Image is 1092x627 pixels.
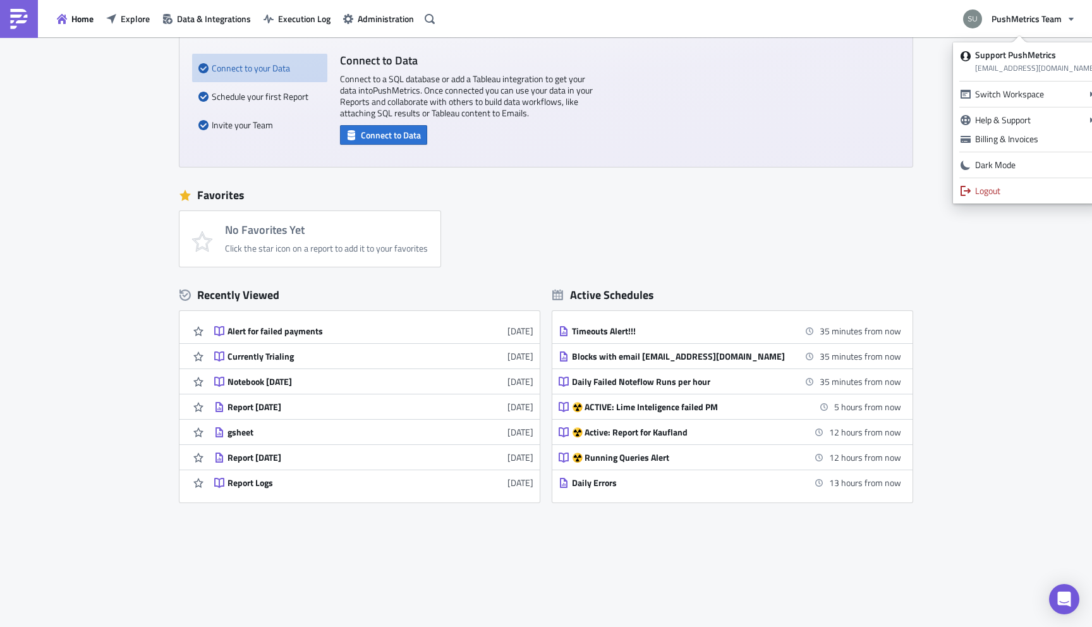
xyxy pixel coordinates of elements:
[829,476,901,489] time: 2025-09-03 08:00
[227,351,449,362] div: Currently Trialing
[829,451,901,464] time: 2025-09-03 07:00
[337,9,420,28] button: Administration
[227,376,449,387] div: Notebook [DATE]
[975,88,1082,100] div: Switch Workspace
[507,425,533,439] time: 2025-08-03T20:52:18Z
[257,9,337,28] button: Execution Log
[829,425,901,439] time: 2025-09-03 07:00
[559,420,901,444] a: ☢️ Active: Report for Kaufland12 hours from now
[975,48,1056,61] strong: Support PushMetrics
[51,9,100,28] button: Home
[227,477,449,489] div: Report Logs
[559,344,901,368] a: Blocks with email [EMAIL_ADDRESS][DOMAIN_NAME]35 minutes from now
[214,319,533,343] a: Alert for failed payments[DATE]
[71,12,94,25] span: Home
[572,326,793,337] div: Timeouts Alert!!!
[278,12,331,25] span: Execution Log
[121,12,150,25] span: Explore
[559,369,901,394] a: Daily Failed Noteflow Runs per hour35 minutes from now
[198,111,321,139] div: Invite your Team
[225,243,428,254] div: Click the star icon on a report to add it to your favorites
[214,344,533,368] a: Currently Trialing[DATE]
[227,452,449,463] div: Report [DATE]
[955,5,1083,33] button: PushMetrics Team
[572,477,793,489] div: Daily Errors
[198,82,321,111] div: Schedule your first Report
[177,12,251,25] span: Data & Integrations
[507,350,533,363] time: 2025-08-28T10:33:07Z
[507,451,533,464] time: 2025-08-01T22:55:32Z
[559,445,901,470] a: ☢️ Running Queries Alert12 hours from now
[9,9,29,29] img: PushMetrics
[227,427,449,438] div: gsheet
[1049,584,1079,614] div: Open Intercom Messenger
[214,420,533,444] a: gsheet[DATE]
[572,351,793,362] div: Blocks with email [EMAIL_ADDRESS][DOMAIN_NAME]
[179,186,913,205] div: Favorites
[156,9,257,28] button: Data & Integrations
[227,326,449,337] div: Alert for failed payments
[340,125,427,145] button: Connect to Data
[559,319,901,343] a: Timeouts Alert!!!35 minutes from now
[507,400,533,413] time: 2025-08-27T15:03:58Z
[572,452,793,463] div: ☢️ Running Queries Alert
[820,350,901,363] time: 2025-09-02 20:00
[340,73,593,119] p: Connect to a SQL database or add a Tableau integration to get your data into PushMetrics . Once c...
[834,400,901,413] time: 2025-09-03 00:00
[100,9,156,28] button: Explore
[179,286,540,305] div: Recently Viewed
[214,470,533,495] a: Report Logs[DATE]
[198,54,321,82] div: Connect to your Data
[975,114,1082,126] div: Help & Support
[214,445,533,470] a: Report [DATE][DATE]
[214,369,533,394] a: Notebook [DATE][DATE]
[340,127,427,140] a: Connect to Data
[361,128,421,142] span: Connect to Data
[507,375,533,388] time: 2025-08-27T15:04:18Z
[572,376,793,387] div: Daily Failed Noteflow Runs per hour
[225,224,428,236] h4: No Favorites Yet
[559,394,901,419] a: ☢️ ACTIVE: Lime Inteligence failed PM5 hours from now
[559,470,901,495] a: Daily Errors13 hours from now
[820,324,901,338] time: 2025-09-02 20:00
[572,401,793,413] div: ☢️ ACTIVE: Lime Inteligence failed PM
[572,427,793,438] div: ☢️ Active: Report for Kaufland
[340,54,593,67] h4: Connect to Data
[227,401,449,413] div: Report [DATE]
[507,476,533,489] time: 2025-07-23T19:50:03Z
[552,288,654,302] div: Active Schedules
[962,8,983,30] img: Avatar
[507,324,533,338] time: 2025-08-28T10:34:14Z
[820,375,901,388] time: 2025-09-02 20:00
[358,12,414,25] span: Administration
[214,394,533,419] a: Report [DATE][DATE]
[992,12,1062,25] span: PushMetrics Team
